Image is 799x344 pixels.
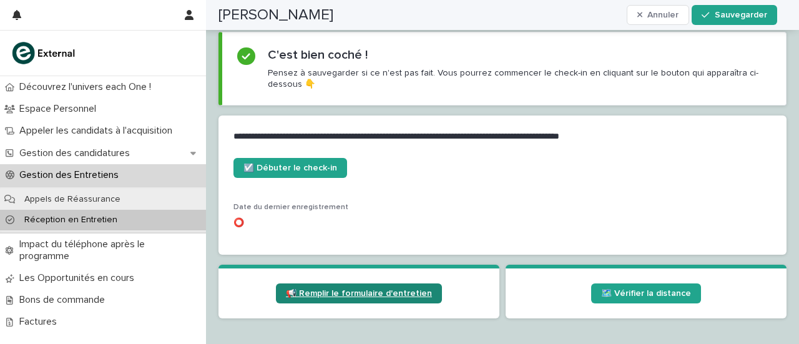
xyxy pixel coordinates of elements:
[24,215,117,224] font: Réception en Entretien
[19,104,96,114] font: Espace Personnel
[286,289,432,298] font: 📢 Remplir le formulaire d'entretien
[218,7,333,22] font: [PERSON_NAME]
[19,295,105,305] font: Bons de commande
[627,5,690,25] button: Annuler
[10,41,79,66] img: bc51vvfgR2QLHU84CWIQ
[268,69,758,89] font: Pensez à sauvegarder si ce n'est pas fait. Vous pourrez commencer le check-in en cliquant sur le ...
[233,158,347,178] a: ☑️ Débuter le check-in
[233,204,348,211] font: Date du dernier enregistrement
[19,82,151,92] font: Découvrez l'univers each One !
[243,164,337,172] font: ☑️ Débuter le check-in
[692,5,777,25] button: Sauvegarder
[19,148,130,158] font: Gestion des candidatures
[24,195,120,204] font: Appels de Réassurance
[715,11,767,19] font: Sauvegarder
[601,289,691,298] font: 🗺️ Vérifier la distance
[276,283,442,303] a: 📢 Remplir le formulaire d'entretien
[19,125,172,135] font: Appeler les candidats à l'acquisition
[647,11,679,19] font: Annuler
[19,239,145,261] font: Impact du téléphone après le programme
[19,273,134,283] font: Les Opportunités en cours
[233,219,244,227] font: ⭕
[19,317,57,327] font: Factures
[268,49,368,61] font: C'est bien coché !
[19,170,119,180] font: Gestion des Entretiens
[591,283,701,303] a: 🗺️ Vérifier la distance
